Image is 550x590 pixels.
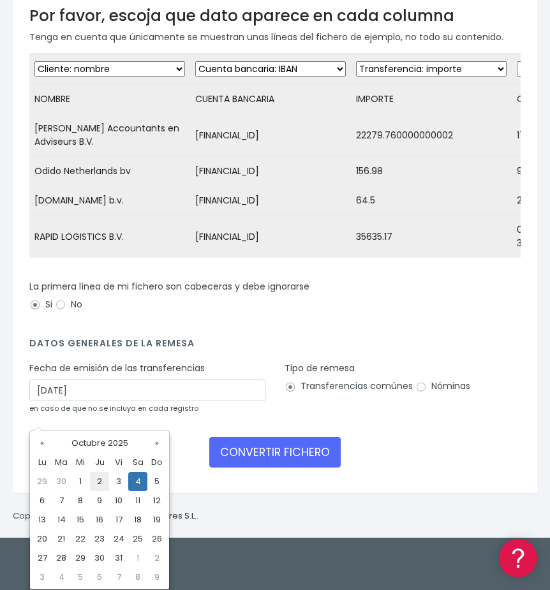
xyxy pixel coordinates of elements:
td: 10 [109,491,128,510]
td: 25 [128,529,147,549]
td: 1 [71,472,90,491]
td: [FINANCIAL_ID] [190,114,351,157]
td: 30 [52,472,71,491]
label: Nóminas [415,380,470,393]
label: No [55,298,82,311]
td: 18 [128,510,147,529]
td: 35635.17 [351,216,512,258]
th: Sa [128,453,147,472]
td: [FINANCIAL_ID] [190,216,351,258]
td: [FINANCIAL_ID] [190,157,351,186]
td: 64.5 [351,186,512,216]
td: 15 [71,510,90,529]
td: 2 [147,549,167,568]
label: Fecha de emisión de las transferencias [29,362,205,375]
td: 23 [90,529,109,549]
th: Octubre 2025 [52,434,147,453]
td: 156.98 [351,157,512,186]
td: 22 [71,529,90,549]
td: 9 [147,568,167,587]
td: CUENTA BANCARIA [190,85,351,114]
label: Tipo de remesa [285,362,355,375]
td: 8 [71,491,90,510]
small: en caso de que no se incluya en cada registro [29,403,198,413]
th: Mi [71,453,90,472]
td: 1 [128,549,147,568]
td: 21 [52,529,71,549]
th: » [147,434,167,453]
td: 26 [147,529,167,549]
td: 16 [90,510,109,529]
label: La primera línea de mi fichero son cabeceras y debe ignorarse [29,280,309,293]
td: 22279.760000000002 [351,114,512,157]
td: 27 [33,549,52,568]
td: 3 [33,568,52,587]
th: « [33,434,52,453]
td: 6 [90,568,109,587]
th: Lu [33,453,52,472]
td: Odido Netherlands bv [29,157,190,186]
td: 5 [71,568,90,587]
td: RAPID LOGISTICS B.V. [29,216,190,258]
button: CONVERTIR FICHERO [209,437,341,468]
h3: Por favor, escoja que dato aparece en cada columna [29,6,521,25]
p: Copyright © 2025 . [13,510,198,523]
td: 30 [90,549,109,568]
td: 8 [128,568,147,587]
p: Tenga en cuenta que únicamente se muestran unas líneas del fichero de ejemplo, no todo su contenido. [29,30,521,44]
td: 9 [90,491,109,510]
td: NOMBRE [29,85,190,114]
td: 13 [33,510,52,529]
td: 7 [109,568,128,587]
td: 4 [128,472,147,491]
td: [DOMAIN_NAME] b.v. [29,186,190,216]
td: 24 [109,529,128,549]
th: Ju [90,453,109,472]
label: Transferencias comúnes [285,380,413,393]
th: Do [147,453,167,472]
td: [PERSON_NAME] Accountants en Adviseurs B.V. [29,114,190,157]
td: 19 [147,510,167,529]
td: 31 [109,549,128,568]
td: 11 [128,491,147,510]
td: 29 [33,472,52,491]
th: Vi [109,453,128,472]
td: IMPORTE [351,85,512,114]
td: 29 [71,549,90,568]
h4: Datos generales de la remesa [29,338,521,355]
td: [FINANCIAL_ID] [190,186,351,216]
td: 12 [147,491,167,510]
td: 14 [52,510,71,529]
th: Ma [52,453,71,472]
td: 7 [52,491,71,510]
td: 4 [52,568,71,587]
label: Si [29,298,52,311]
td: 2 [90,472,109,491]
td: 17 [109,510,128,529]
td: 3 [109,472,128,491]
td: 20 [33,529,52,549]
td: 5 [147,472,167,491]
td: 28 [52,549,71,568]
td: 6 [33,491,52,510]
